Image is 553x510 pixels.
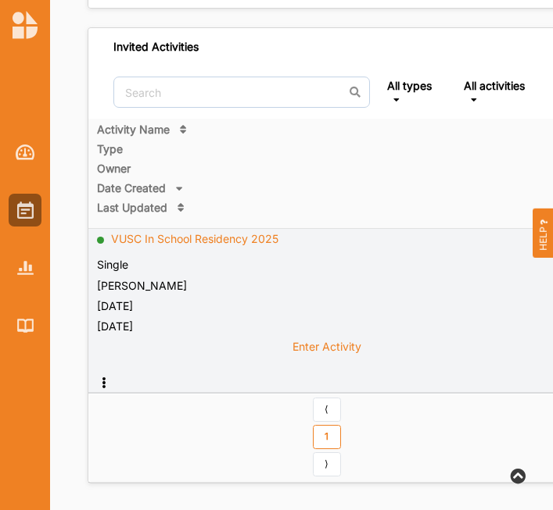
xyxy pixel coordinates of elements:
[9,136,41,169] a: Dashboard
[313,425,341,450] a: 1
[387,79,432,93] div: All types
[113,40,199,54] div: Invited Activities
[313,452,341,477] a: Next item
[313,398,341,423] a: Previous item
[464,79,525,93] div: All activities
[17,319,34,332] img: Library
[9,309,41,342] a: Library
[97,201,167,215] div: Last Updated
[97,319,133,333] span: [DATE]
[310,398,343,480] div: Pagination Navigation
[113,77,370,108] input: Search
[293,339,361,362] a: Enter Activity
[293,340,361,354] label: Enter Activity
[9,251,41,284] a: Reports
[97,123,170,137] div: Activity Name
[17,202,34,219] img: Activities
[16,144,35,160] img: Dashboard
[111,232,278,245] a: VUSC In School Residency 2025
[17,261,34,274] img: Reports
[13,11,38,39] img: logo
[97,181,166,195] div: Date Created
[9,194,41,226] a: Activities
[97,279,187,292] span: [PERSON_NAME]
[97,258,128,271] span: Single
[97,299,133,312] span: [DATE]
